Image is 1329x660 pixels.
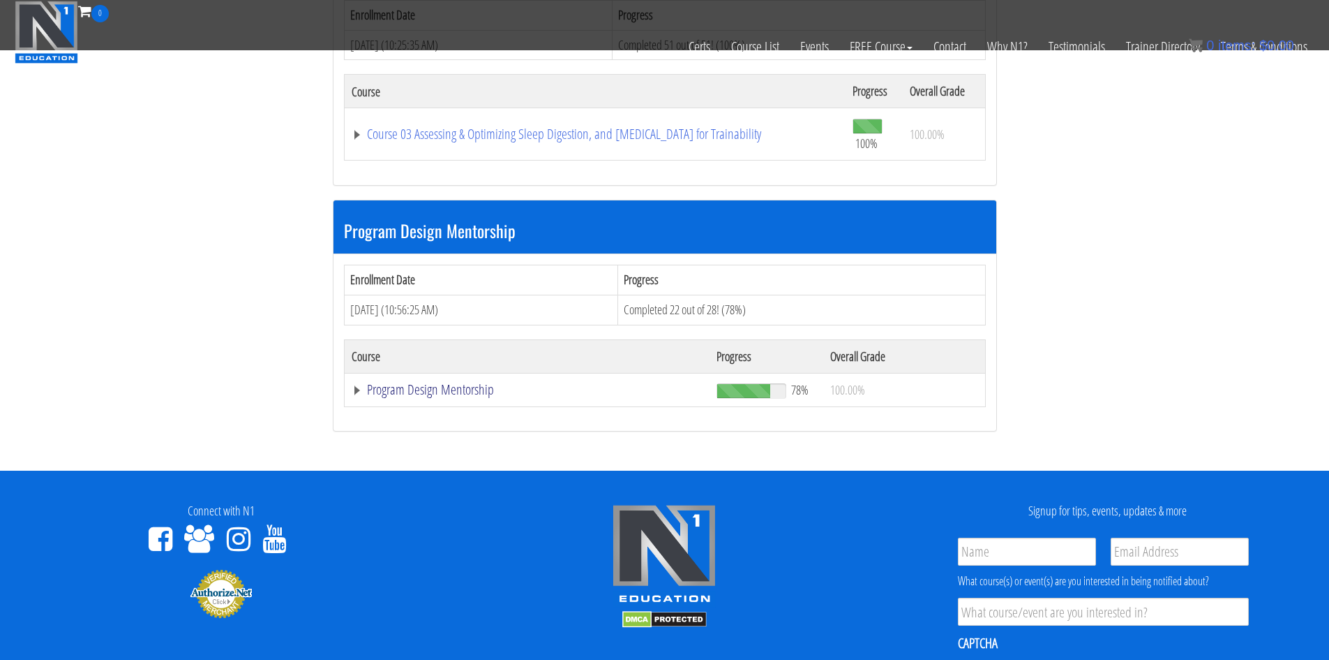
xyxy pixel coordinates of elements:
a: FREE Course [839,22,923,71]
a: Trainer Directory [1116,22,1210,71]
a: Contact [923,22,977,71]
th: Overall Grade [823,339,985,373]
span: $ [1259,38,1267,53]
span: 78% [791,382,809,397]
th: Enrollment Date [344,265,617,295]
a: Course List [721,22,790,71]
img: DMCA.com Protection Status [622,611,707,628]
a: Testimonials [1038,22,1116,71]
h3: Program Design Mentorship [344,221,986,240]
label: CAPTCHA [958,634,998,652]
img: icon11.png [1189,38,1203,52]
input: Email Address [1111,538,1249,566]
img: Authorize.Net Merchant - Click to Verify [190,569,253,619]
span: 100% [855,135,878,151]
a: Events [790,22,839,71]
img: n1-edu-logo [612,504,716,608]
a: Course 03 Assessing & Optimizing Sleep Digestion, and [MEDICAL_DATA] for Trainability [352,127,839,141]
span: 0 [91,5,109,22]
th: Course [344,75,846,108]
a: 0 [78,1,109,20]
h4: Connect with N1 [10,504,433,518]
div: What course(s) or event(s) are you interested in being notified about? [958,573,1249,589]
h4: Signup for tips, events, updates & more [896,504,1319,518]
input: What course/event are you interested in? [958,598,1249,626]
a: Terms & Conditions [1210,22,1318,71]
th: Progress [846,75,903,108]
td: 100.00% [823,373,985,406]
a: Why N1? [977,22,1038,71]
a: Program Design Mentorship [352,383,703,397]
td: [DATE] (10:56:25 AM) [344,295,617,325]
img: n1-education [15,1,78,64]
th: Overall Grade [903,75,985,108]
input: Name [958,538,1096,566]
span: items: [1218,38,1255,53]
a: 0 items: $0.00 [1189,38,1294,53]
th: Course [344,339,709,373]
span: 0 [1206,38,1214,53]
a: Certs [678,22,721,71]
th: Progress [617,265,985,295]
th: Progress [709,339,823,373]
bdi: 0.00 [1259,38,1294,53]
td: 100.00% [903,108,985,161]
td: Completed 22 out of 28! (78%) [617,295,985,325]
